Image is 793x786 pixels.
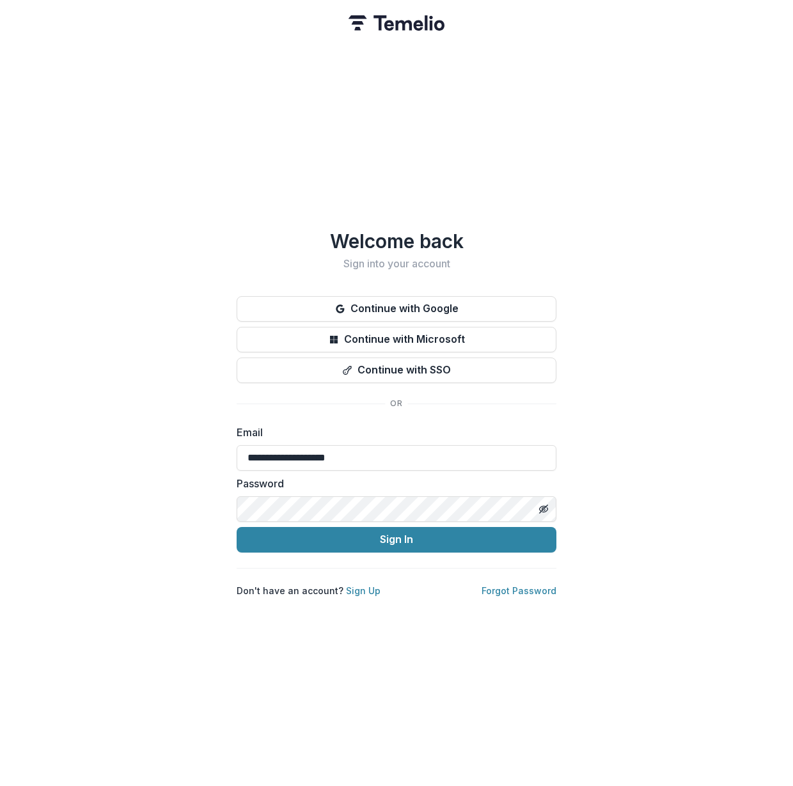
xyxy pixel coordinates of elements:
a: Sign Up [346,585,381,596]
label: Email [237,425,549,440]
button: Sign In [237,527,556,553]
a: Forgot Password [482,585,556,596]
h2: Sign into your account [237,258,556,270]
h1: Welcome back [237,230,556,253]
button: Continue with Google [237,296,556,322]
label: Password [237,476,549,491]
button: Continue with Microsoft [237,327,556,352]
p: Don't have an account? [237,584,381,597]
button: Continue with SSO [237,358,556,383]
img: Temelio [349,15,444,31]
button: Toggle password visibility [533,499,554,519]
